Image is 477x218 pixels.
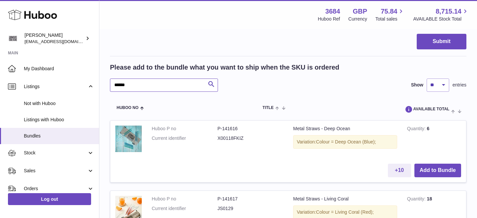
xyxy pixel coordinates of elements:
div: [PERSON_NAME] [25,32,84,45]
span: Bundles [24,133,94,139]
span: 75.84 [381,7,397,16]
dt: Huboo P no [152,126,218,132]
label: Show [411,82,423,88]
span: AVAILABLE Stock Total [413,16,469,22]
span: Total sales [375,16,405,22]
a: 8,715.14 AVAILABLE Stock Total [413,7,469,22]
td: 6 [402,121,466,159]
span: Listings [24,83,87,90]
strong: 3684 [325,7,340,16]
img: theinternationalventure@gmail.com [8,33,18,43]
span: 8,715.14 [436,7,461,16]
dt: Huboo P no [152,196,218,202]
span: Colour = Living Coral (Red); [316,209,374,215]
span: Colour = Deep Ocean (Blue); [316,139,376,144]
div: Variation: [293,135,397,149]
dt: Current identifier [152,135,218,141]
button: +10 [388,164,411,177]
span: entries [452,82,466,88]
h2: Please add to the bundle what you want to ship when the SKU is ordered [110,63,339,72]
img: Metal Straws - Deep Ocean [115,126,142,152]
strong: Quantity [407,126,427,133]
td: Metal Straws - Deep Ocean [288,121,402,159]
button: Submit [417,34,466,49]
span: [EMAIL_ADDRESS][DOMAIN_NAME] [25,39,97,44]
span: My Dashboard [24,66,94,72]
dd: X00118FKIZ [218,135,284,141]
span: Stock [24,150,87,156]
a: 75.84 Total sales [375,7,405,22]
span: Huboo no [117,106,138,110]
button: Add to Bundle [414,164,461,177]
dt: Current identifier [152,205,218,212]
span: Listings with Huboo [24,117,94,123]
strong: GBP [353,7,367,16]
dd: P-141616 [218,126,284,132]
dd: P-141617 [218,196,284,202]
span: AVAILABLE Total [402,105,450,114]
a: Log out [8,193,91,205]
span: Title [263,106,274,110]
span: Not with Huboo [24,100,94,107]
dd: JS0129 [218,205,284,212]
div: Huboo Ref [318,16,340,22]
span: Sales [24,168,87,174]
strong: Quantity [407,196,427,203]
div: Currency [348,16,367,22]
span: Orders [24,186,87,192]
